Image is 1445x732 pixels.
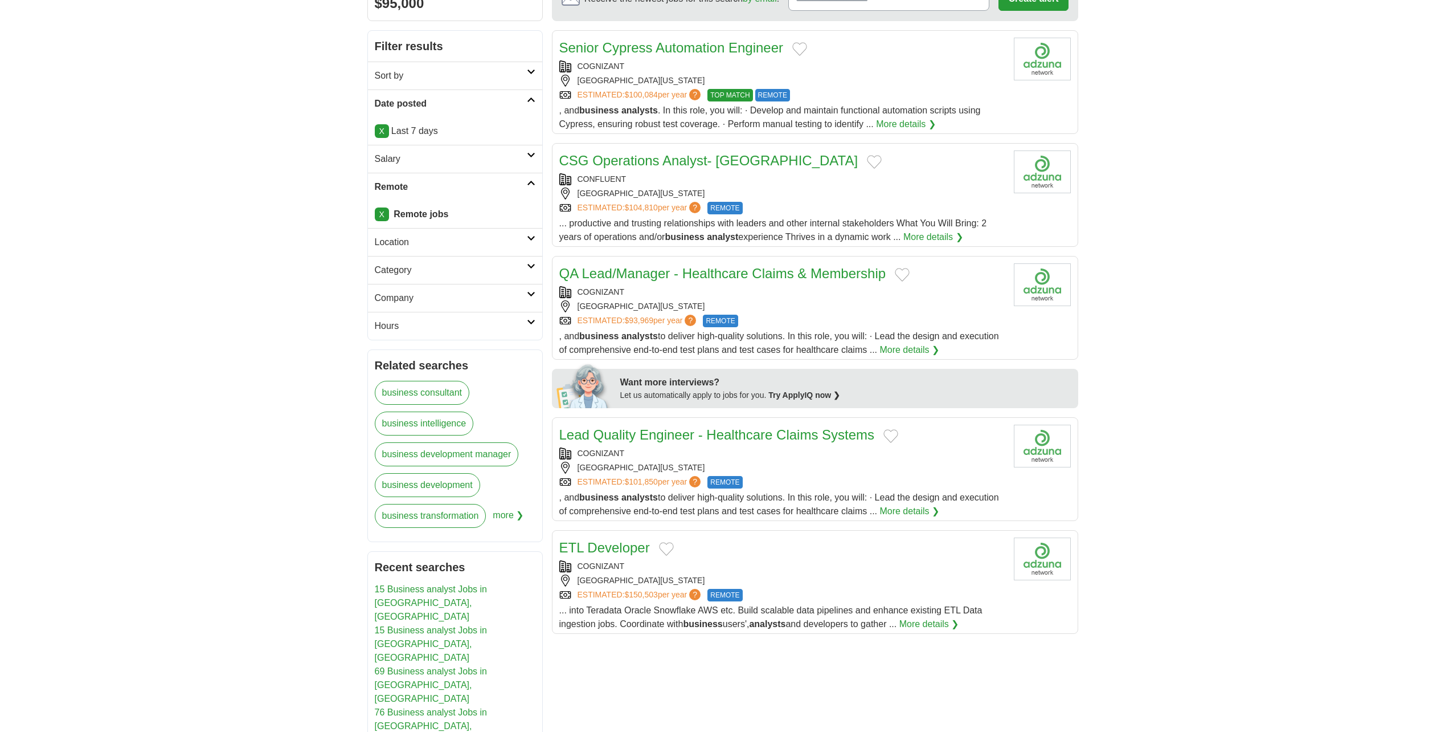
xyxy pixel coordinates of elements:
div: CONFLUENT [559,173,1005,185]
a: Salary [368,145,542,173]
h2: Date posted [375,97,527,111]
a: Location [368,228,542,256]
h2: Salary [375,152,527,166]
span: ? [685,315,696,326]
a: ESTIMATED:$150,503per year? [578,589,703,601]
img: Company logo [1014,151,1071,193]
div: [GEOGRAPHIC_DATA][US_STATE] [559,462,1005,474]
strong: analysts [621,105,658,115]
div: [GEOGRAPHIC_DATA][US_STATE] [559,188,1005,200]
a: More details ❯ [899,617,959,631]
a: business consultant [375,381,470,405]
a: business transformation [375,504,486,528]
p: Last 7 days [375,124,535,138]
span: $93,969 [624,316,653,325]
a: Company [368,284,542,312]
span: ? [689,476,701,487]
a: Lead Quality Engineer - Healthcare Claims Systems [559,427,875,442]
button: Add to favorite jobs [867,155,882,169]
a: COGNIZANT [578,562,624,571]
h2: Sort by [375,69,527,83]
span: ? [689,89,701,100]
a: 15 Business analyst Jobs in [GEOGRAPHIC_DATA], [GEOGRAPHIC_DATA] [375,584,487,621]
strong: analysts [621,493,658,502]
a: COGNIZANT [578,287,624,296]
a: Hours [368,312,542,340]
a: X [375,124,389,138]
span: $100,084 [624,90,657,99]
span: REMOTE [707,589,742,601]
strong: business [579,331,619,341]
span: ? [689,589,701,600]
a: ESTIMATED:$93,969per year? [578,315,699,327]
strong: business [665,232,704,242]
span: $150,503 [624,590,657,599]
span: $101,850 [624,477,657,486]
button: Add to favorite jobs [895,268,910,282]
a: 69 Business analyst Jobs in [GEOGRAPHIC_DATA], [GEOGRAPHIC_DATA] [375,666,487,703]
strong: analyst [707,232,738,242]
div: Want more interviews? [620,376,1071,389]
a: QA Lead/Manager - Healthcare Claims & Membership [559,266,886,281]
span: ... into Teradata Oracle Snowflake AWS etc. Build scalable data pipelines and enhance existing ET... [559,605,983,629]
strong: Remote jobs [394,209,448,219]
a: 15 Business analyst Jobs in [GEOGRAPHIC_DATA], [GEOGRAPHIC_DATA] [375,625,487,662]
a: business development [375,473,480,497]
div: [GEOGRAPHIC_DATA][US_STATE] [559,575,1005,587]
h2: Hours [375,319,527,333]
img: Cognizant logo [1014,538,1071,580]
h2: Filter results [368,31,542,62]
a: X [375,208,389,221]
button: Add to favorite jobs [883,429,898,443]
a: CSG Operations Analyst- [GEOGRAPHIC_DATA] [559,153,858,168]
a: ESTIMATED:$100,084per year? [578,89,703,101]
img: Cognizant logo [1014,38,1071,80]
strong: business [579,105,619,115]
button: Add to favorite jobs [792,42,807,56]
div: Let us automatically apply to jobs for you. [620,389,1071,401]
a: Remote [368,173,542,201]
span: TOP MATCH [707,89,752,101]
strong: business [683,619,722,629]
a: Try ApplyIQ now ❯ [768,391,840,400]
img: apply-iq-scientist.png [556,363,612,408]
a: More details ❯ [879,505,939,518]
h2: Remote [375,180,527,194]
span: ... productive and trusting relationships with leaders and other internal stakeholders What You W... [559,218,987,242]
button: Add to favorite jobs [659,542,674,556]
span: ? [689,202,701,213]
a: ESTIMATED:$101,850per year? [578,476,703,489]
a: business development manager [375,442,519,466]
a: COGNIZANT [578,449,624,458]
strong: business [579,493,619,502]
a: Sort by [368,62,542,90]
h2: Recent searches [375,559,535,576]
span: , and to deliver high-quality solutions. In this role, you will: · Lead the design and execution ... [559,331,999,355]
img: Cognizant logo [1014,425,1071,467]
span: , and to deliver high-quality solutions. In this role, you will: · Lead the design and execution ... [559,493,999,516]
a: Senior Cypress Automation Engineer [559,40,784,55]
a: business intelligence [375,412,474,436]
strong: analysts [621,331,658,341]
span: REMOTE [707,476,742,489]
a: More details ❯ [903,230,963,244]
span: $104,810 [624,203,657,212]
span: more ❯ [493,504,523,535]
h2: Category [375,263,527,277]
h2: Location [375,235,527,249]
a: ESTIMATED:$104,810per year? [578,202,703,214]
a: More details ❯ [879,343,939,357]
span: , and . In this role, you will: · Develop and maintain functional automation scripts using Cypres... [559,105,981,129]
span: REMOTE [703,315,738,327]
span: REMOTE [755,89,790,101]
a: Category [368,256,542,284]
img: Cognizant logo [1014,263,1071,306]
h2: Related searches [375,357,535,374]
a: ETL Developer [559,540,650,555]
strong: analysts [749,619,785,629]
a: COGNIZANT [578,62,624,71]
a: More details ❯ [876,117,936,131]
div: [GEOGRAPHIC_DATA][US_STATE] [559,300,1005,312]
div: [GEOGRAPHIC_DATA][US_STATE] [559,75,1005,87]
h2: Company [375,291,527,305]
